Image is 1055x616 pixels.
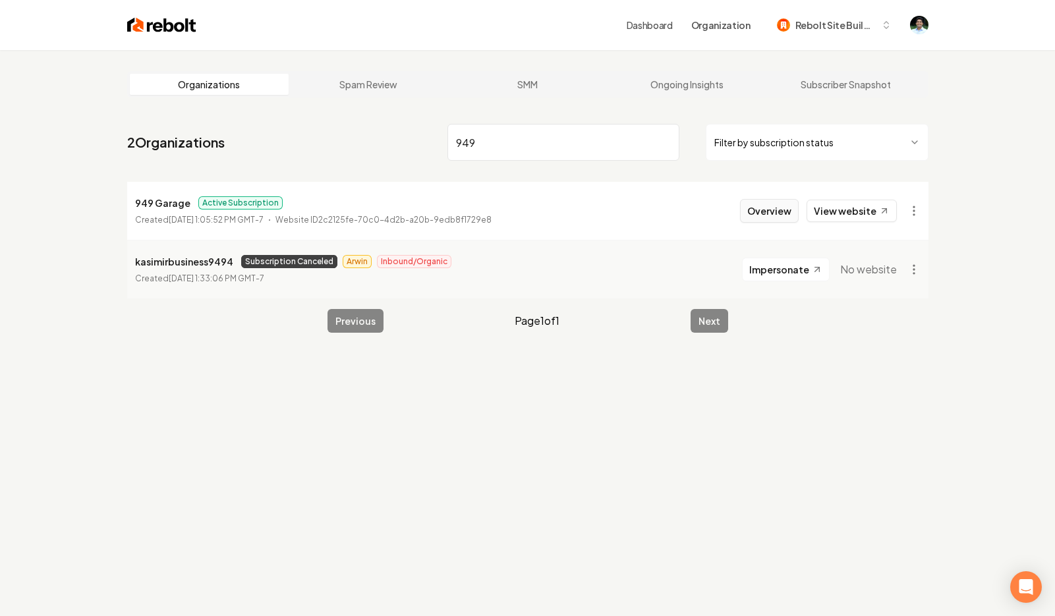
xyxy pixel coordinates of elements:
a: View website [807,200,897,222]
span: Impersonate [749,263,809,276]
img: Arwin Rahmatpanah [910,16,928,34]
a: Organizations [130,74,289,95]
p: Created [135,213,264,227]
time: [DATE] 1:33:06 PM GMT-7 [169,273,264,283]
img: Rebolt Site Builder [777,18,790,32]
input: Search by name or ID [447,124,679,161]
a: 2Organizations [127,133,225,152]
button: Organization [683,13,758,37]
div: Open Intercom Messenger [1010,571,1042,603]
span: Subscription Canceled [241,255,337,268]
span: Page 1 of 1 [515,313,559,329]
span: Active Subscription [198,196,283,210]
a: Spam Review [289,74,448,95]
button: Open user button [910,16,928,34]
p: 949 Garage [135,195,190,211]
span: Arwin [343,255,372,268]
button: Overview [740,199,799,223]
a: Dashboard [627,18,673,32]
a: Subscriber Snapshot [766,74,926,95]
span: Rebolt Site Builder [795,18,876,32]
p: kasimirbusiness9494 [135,254,233,269]
button: Impersonate [742,258,830,281]
span: No website [840,262,897,277]
a: SMM [448,74,608,95]
span: Inbound/Organic [377,255,451,268]
p: Created [135,272,264,285]
p: Website ID 2c2125fe-70c0-4d2b-a20b-9edb8f1729e8 [275,213,492,227]
time: [DATE] 1:05:52 PM GMT-7 [169,215,264,225]
img: Rebolt Logo [127,16,196,34]
a: Ongoing Insights [607,74,766,95]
